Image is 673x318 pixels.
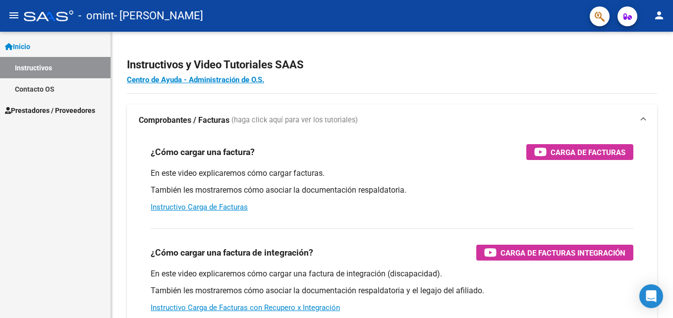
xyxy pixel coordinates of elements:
a: Centro de Ayuda - Administración de O.S. [127,75,264,84]
p: También les mostraremos cómo asociar la documentación respaldatoria y el legajo del afiliado. [151,285,633,296]
div: Open Intercom Messenger [639,284,663,308]
a: Instructivo Carga de Facturas con Recupero x Integración [151,303,340,312]
span: Inicio [5,41,30,52]
span: - omint [78,5,114,27]
span: Carga de Facturas [551,146,625,159]
span: Prestadores / Proveedores [5,105,95,116]
h2: Instructivos y Video Tutoriales SAAS [127,55,657,74]
p: En este video explicaremos cómo cargar facturas. [151,168,633,179]
mat-icon: person [653,9,665,21]
a: Instructivo Carga de Facturas [151,203,248,212]
p: En este video explicaremos cómo cargar una factura de integración (discapacidad). [151,268,633,279]
span: Carga de Facturas Integración [501,247,625,259]
p: También les mostraremos cómo asociar la documentación respaldatoria. [151,185,633,196]
mat-expansion-panel-header: Comprobantes / Facturas (haga click aquí para ver los tutoriales) [127,105,657,136]
h3: ¿Cómo cargar una factura de integración? [151,246,313,260]
span: (haga click aquí para ver los tutoriales) [231,115,358,126]
button: Carga de Facturas [526,144,633,160]
span: - [PERSON_NAME] [114,5,203,27]
mat-icon: menu [8,9,20,21]
strong: Comprobantes / Facturas [139,115,229,126]
h3: ¿Cómo cargar una factura? [151,145,255,159]
button: Carga de Facturas Integración [476,245,633,261]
